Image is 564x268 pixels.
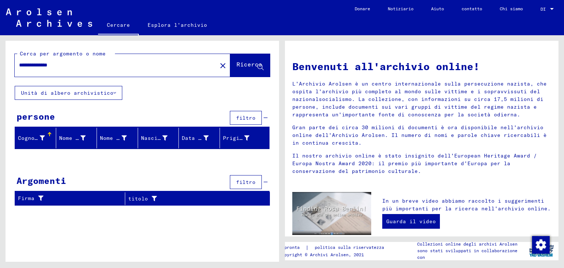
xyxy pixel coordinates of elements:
[386,218,436,225] font: Guarda il video
[18,132,56,144] div: Cognome
[417,248,517,260] font: sono stati sviluppati in collaborazione con
[98,16,139,35] a: Cercare
[59,132,97,144] div: Nome di battesimo
[179,128,220,148] mat-header-cell: Data di nascita
[218,61,227,70] mat-icon: close
[292,80,547,118] font: L'Archivio Arolsen è un centro internazionale sulla persecuzione nazista, che ospita l'archivio p...
[139,16,216,34] a: Esplora l'archivio
[292,152,537,174] font: Il nostro archivio online è stato insignito dell'European Heritage Award / Europa Nostra Award 20...
[138,128,179,148] mat-header-cell: Nascita
[292,124,547,146] font: Gran parte dei circa 30 milioni di documenti è ora disponibile nell'archivio online dell'Archivio...
[382,214,440,229] a: Guarda il video
[223,135,269,141] font: Prigioniero n.
[18,195,35,202] font: Firma
[528,242,555,260] img: yv_logo.png
[21,90,113,96] font: Unità di albero archivistico
[462,6,482,11] font: contatto
[540,6,546,12] font: DI
[431,6,444,11] font: Aiuto
[128,193,261,204] div: titolo
[20,50,106,57] font: Cerca per argomento o nome
[355,6,370,11] font: Donare
[382,198,551,212] font: In un breve video abbiamo raccolto i suggerimenti più importanti per la ricerca nell'archivio onl...
[230,111,262,125] button: filtro
[292,192,371,235] img: video.jpg
[56,128,97,148] mat-header-cell: Nome di battesimo
[279,252,364,257] font: Copyright © Archivi Arolsen, 2021
[230,175,262,189] button: filtro
[15,86,122,100] button: Unità di albero archivistico
[388,6,413,11] font: Notiziario
[141,132,179,144] div: Nascita
[15,128,56,148] mat-header-cell: Cognome
[182,132,220,144] div: Data di nascita
[532,236,550,254] img: Modifica consenso
[100,132,138,144] div: Nome di nascita
[100,135,149,141] font: Nome di nascita
[279,244,305,251] a: impronta
[182,135,231,141] font: Data di nascita
[18,135,41,141] font: Cognome
[236,179,256,185] font: filtro
[236,115,256,121] font: filtro
[500,6,523,11] font: Chi siamo
[107,22,130,28] font: Cercare
[230,54,270,77] button: Ricerca
[309,244,393,251] a: politica sulla riservatezza
[305,244,309,251] font: |
[128,195,148,202] font: titolo
[292,60,480,73] font: Benvenuti all'archivio online!
[216,58,230,73] button: Chiaro
[236,61,262,68] font: Ricerca
[220,128,270,148] mat-header-cell: Prigioniero n.
[141,135,164,141] font: Nascita
[59,135,115,141] font: Nome di battesimo
[18,193,125,204] div: Firma
[6,8,92,27] img: Arolsen_neg.svg
[148,22,207,28] font: Esplora l'archivio
[97,128,138,148] mat-header-cell: Nome di nascita
[223,132,261,144] div: Prigioniero n.
[417,241,517,247] font: Collezioni online degli archivi Arolsen
[17,111,55,122] font: persone
[17,175,66,186] font: Argomenti
[279,245,300,250] font: impronta
[315,245,384,250] font: politica sulla riservatezza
